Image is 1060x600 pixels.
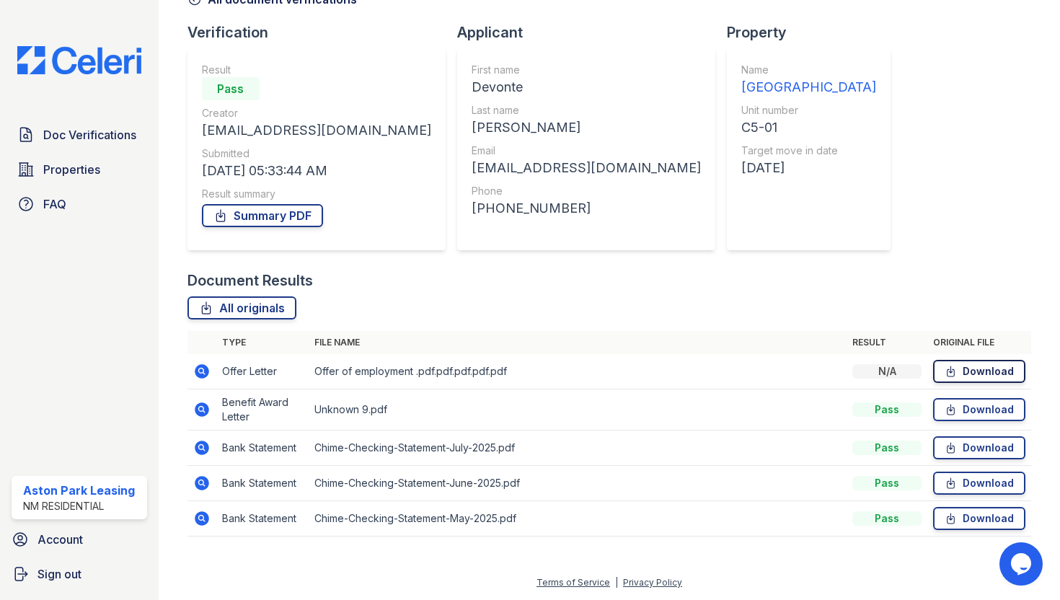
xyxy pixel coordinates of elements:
[472,144,701,158] div: Email
[741,144,876,158] div: Target move in date
[23,482,135,499] div: Aston Park Leasing
[309,431,847,466] td: Chime-Checking-Statement-July-2025.pdf
[43,195,66,213] span: FAQ
[6,525,153,554] a: Account
[43,161,100,178] span: Properties
[741,158,876,178] div: [DATE]
[741,118,876,138] div: C5-01
[741,77,876,97] div: [GEOGRAPHIC_DATA]
[472,77,701,97] div: Devonte
[187,296,296,319] a: All originals
[309,331,847,354] th: File name
[202,120,431,141] div: [EMAIL_ADDRESS][DOMAIN_NAME]
[309,354,847,389] td: Offer of employment .pdf.pdf.pdf.pdf.pdf
[216,354,309,389] td: Offer Letter
[852,364,922,379] div: N/A
[852,476,922,490] div: Pass
[847,331,927,354] th: Result
[457,22,727,43] div: Applicant
[852,511,922,526] div: Pass
[202,161,431,181] div: [DATE] 05:33:44 AM
[472,184,701,198] div: Phone
[615,577,618,588] div: |
[933,360,1025,383] a: Download
[216,431,309,466] td: Bank Statement
[933,472,1025,495] a: Download
[741,63,876,97] a: Name [GEOGRAPHIC_DATA]
[852,402,922,417] div: Pass
[727,22,902,43] div: Property
[309,389,847,431] td: Unknown 9.pdf
[23,499,135,513] div: NM Residential
[623,577,682,588] a: Privacy Policy
[6,560,153,588] a: Sign out
[472,103,701,118] div: Last name
[933,436,1025,459] a: Download
[187,270,313,291] div: Document Results
[472,198,701,219] div: [PHONE_NUMBER]
[6,46,153,74] img: CE_Logo_Blue-a8612792a0a2168367f1c8372b55b34899dd931a85d93a1a3d3e32e68fde9ad4.png
[472,118,701,138] div: [PERSON_NAME]
[999,542,1046,586] iframe: chat widget
[37,565,81,583] span: Sign out
[852,441,922,455] div: Pass
[216,466,309,501] td: Bank Statement
[202,77,260,100] div: Pass
[933,398,1025,421] a: Download
[202,146,431,161] div: Submitted
[202,63,431,77] div: Result
[216,501,309,537] td: Bank Statement
[202,187,431,201] div: Result summary
[741,103,876,118] div: Unit number
[12,155,147,184] a: Properties
[187,22,457,43] div: Verification
[536,577,610,588] a: Terms of Service
[12,190,147,219] a: FAQ
[472,158,701,178] div: [EMAIL_ADDRESS][DOMAIN_NAME]
[472,63,701,77] div: First name
[43,126,136,144] span: Doc Verifications
[216,331,309,354] th: Type
[202,204,323,227] a: Summary PDF
[309,466,847,501] td: Chime-Checking-Statement-June-2025.pdf
[202,106,431,120] div: Creator
[933,507,1025,530] a: Download
[37,531,83,548] span: Account
[741,63,876,77] div: Name
[12,120,147,149] a: Doc Verifications
[309,501,847,537] td: Chime-Checking-Statement-May-2025.pdf
[927,331,1031,354] th: Original file
[216,389,309,431] td: Benefit Award Letter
